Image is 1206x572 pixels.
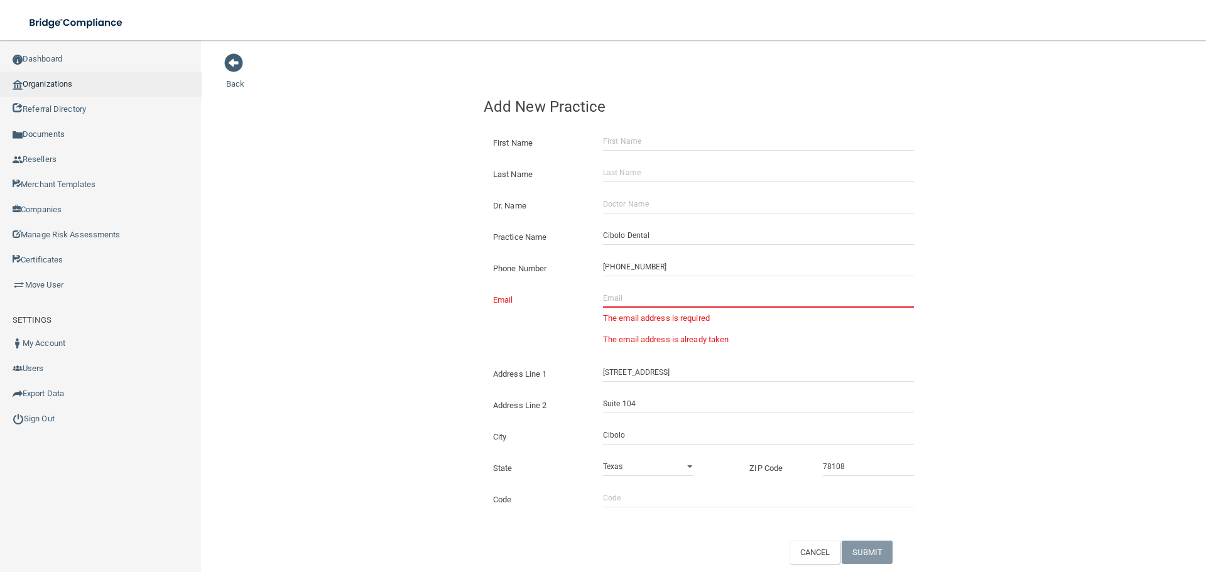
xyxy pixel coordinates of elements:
[484,198,594,213] label: Dr. Name
[13,55,23,65] img: ic_dashboard_dark.d01f4a41.png
[603,195,914,213] input: Doctor Name
[13,313,52,328] label: SETTINGS
[484,230,594,245] label: Practice Name
[13,80,23,90] img: organization-icon.f8decf85.png
[484,461,594,476] label: State
[19,10,134,36] img: bridge_compliance_login_screen.278c3ca4.svg
[740,461,813,476] label: ZIP Code
[226,64,244,89] a: Back
[603,289,914,308] input: Email
[603,394,914,413] input: Address Line 2
[484,367,594,382] label: Address Line 1
[603,332,914,347] p: The email address is already taken
[603,132,914,151] input: First Name
[13,364,23,374] img: icon-users.e205127d.png
[484,136,594,151] label: First Name
[842,541,893,564] button: SUBMIT
[484,99,923,115] h4: Add New Practice
[603,363,914,382] input: Address Line 1
[13,155,23,165] img: ic_reseller.de258add.png
[603,311,914,326] p: The email address is required
[484,293,594,308] label: Email
[484,492,594,507] label: Code
[13,338,23,348] img: ic_user_dark.df1a06c3.png
[484,398,594,413] label: Address Line 2
[603,426,914,445] input: City
[13,413,24,424] img: ic_power_dark.7ecde6b1.png
[484,429,594,445] label: City
[13,130,23,140] img: icon-documents.8dae5593.png
[603,488,914,507] input: Code
[603,226,914,245] input: Practice Name
[823,457,914,476] input: _____
[13,279,25,291] img: briefcase.64adab9b.png
[603,257,914,276] input: (___) ___-____
[790,541,840,564] button: CANCEL
[484,261,594,276] label: Phone Number
[13,389,23,399] img: icon-export.b9366987.png
[603,163,914,182] input: Last Name
[484,167,594,182] label: Last Name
